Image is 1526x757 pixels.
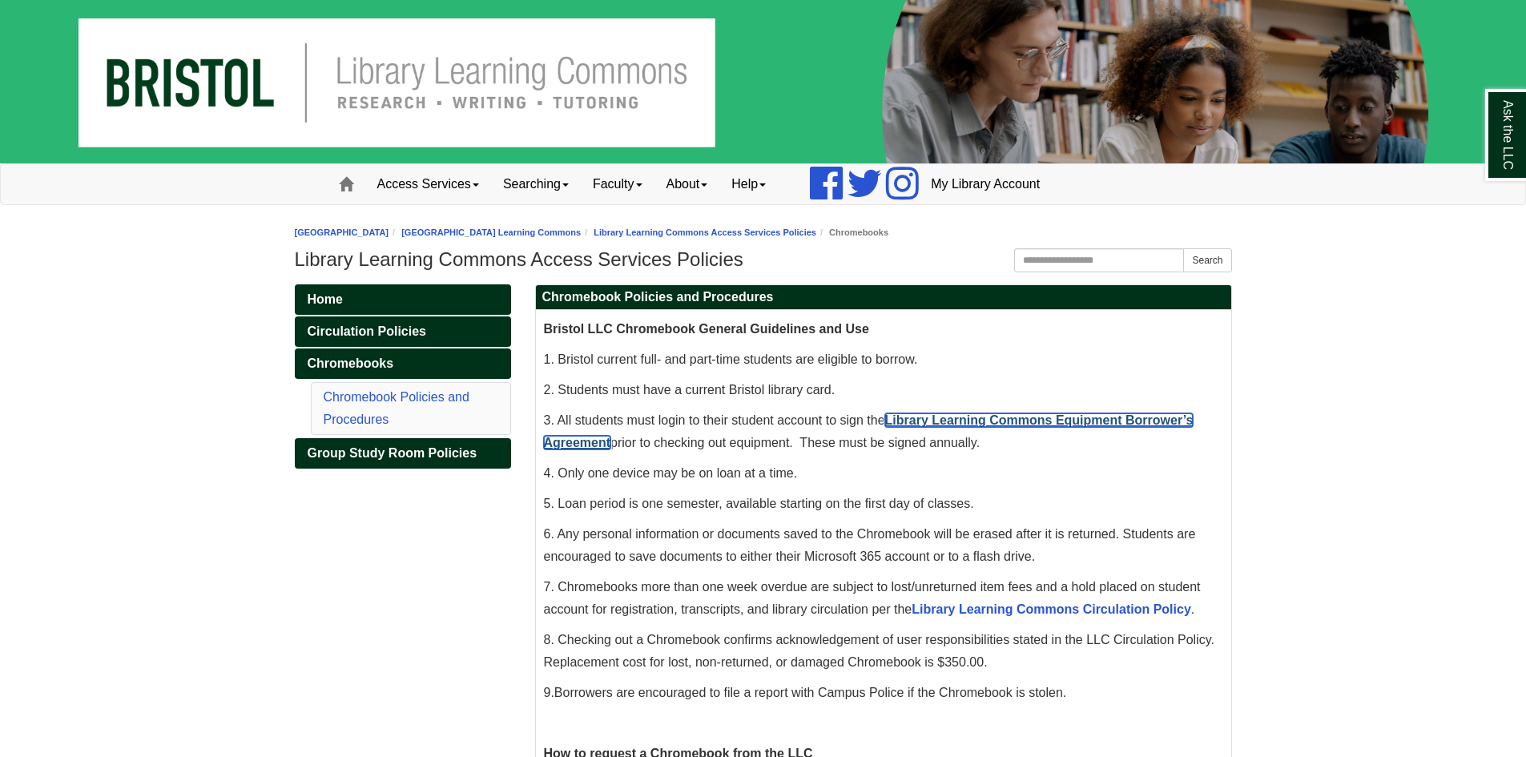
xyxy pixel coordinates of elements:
span: 8. Checking out a Chromebook confirms acknowledgement of user responsibilities stated in the LLC ... [544,633,1214,669]
span: 7. Chromebooks more than one week overdue are subject to lost/unreturned item fees and a hold pla... [544,580,1201,616]
span: 9 [544,686,551,699]
span: Group Study Room Policies [308,446,477,460]
a: My Library Account [919,164,1052,204]
li: Chromebooks [816,225,888,240]
a: Home [295,284,511,315]
a: Faculty [581,164,654,204]
a: Circulation Policies [295,316,511,347]
p: . [544,682,1223,704]
a: Chromebook Policies and Procedures [324,390,469,426]
span: 1. Bristol current full- and part-time students are eligible to borrow. [544,352,918,366]
button: Search [1183,248,1231,272]
span: Home [308,292,343,306]
a: Help [719,164,778,204]
span: Circulation Policies [308,324,426,338]
span: 6. Any personal information or documents saved to the Chromebook will be erased after it is retur... [544,527,1196,563]
nav: breadcrumb [295,225,1232,240]
span: Borrowers are encouraged to file a report with Campus Police if the Chromebook is stolen. [554,686,1066,699]
a: [GEOGRAPHIC_DATA] [295,228,389,237]
a: Group Study Room Policies [295,438,511,469]
span: 2. Students must have a current Bristol library card. [544,383,835,397]
a: [GEOGRAPHIC_DATA] Learning Commons [401,228,581,237]
h1: Library Learning Commons Access Services Policies [295,248,1232,271]
span: 5. Loan period is one semester, available starting on the first day of classes. [544,497,974,510]
div: Guide Pages [295,284,511,469]
span: Bristol LLC Chromebook General Guidelines and Use [544,322,869,336]
a: Library Learning Commons Circulation Policy [912,602,1191,616]
a: Chromebooks [295,348,511,379]
span: 3. All students must login to their student account to sign the prior to checking out equipment. ... [544,413,1194,449]
a: Library Learning Commons Access Services Policies [594,228,816,237]
h2: Chromebook Policies and Procedures [536,285,1231,310]
span: 4. Only one device may be on loan at a time. [544,466,798,480]
a: Searching [491,164,581,204]
a: About [654,164,720,204]
span: Chromebooks [308,356,394,370]
a: Access Services [365,164,491,204]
